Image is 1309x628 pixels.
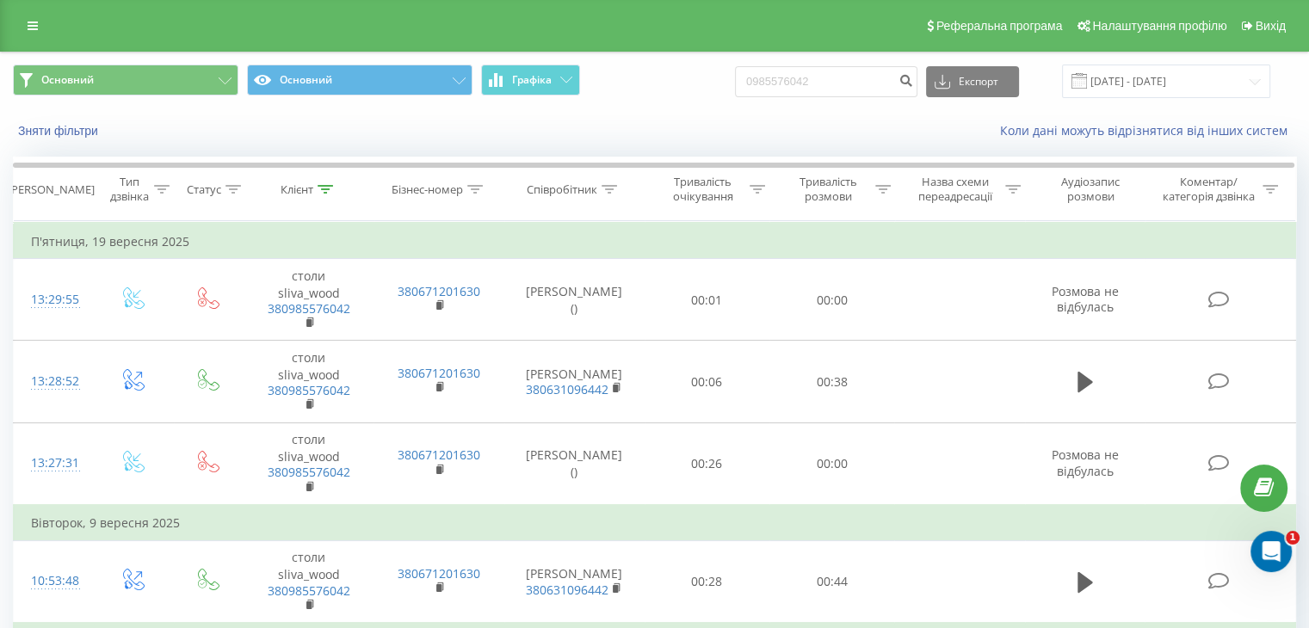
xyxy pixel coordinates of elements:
[247,65,472,95] button: Основний
[187,182,221,197] font: Статус
[392,182,463,197] font: Бізнес-номер
[926,66,1019,97] button: Експорт
[13,123,107,139] button: Зняти фільтри
[278,349,340,383] font: столи sliva_wood
[1000,122,1296,139] a: Коли дані можуть відрізнятися від інших систем
[1052,283,1119,315] font: Розмова не відбулась
[936,19,1063,33] font: Реферальна програма
[398,446,480,463] a: 380671201630
[398,283,480,299] a: 380671201630
[1092,19,1226,33] font: Налаштування профілю
[1000,122,1287,139] font: Коли дані можуть відрізнятися від інших систем
[31,291,79,307] font: 13:29:55
[281,182,313,197] font: Клієнт
[31,572,79,588] font: 10:53:48
[18,124,98,138] font: Зняти фільтри
[817,574,848,590] font: 00:44
[817,455,848,471] font: 00:00
[817,373,848,390] font: 00:38
[398,365,480,381] a: 380671201630
[526,582,608,598] a: 380631096442
[817,292,848,308] font: 00:00
[691,455,722,471] font: 00:26
[1052,446,1119,478] font: Розмова не відбулась
[109,174,148,204] font: Тип дзвінка
[1250,531,1292,572] iframe: Живий чат у інтеркомі
[31,515,180,532] font: Вівторок, 9 вересня 2025
[512,72,552,87] font: Графіка
[918,174,992,204] font: Назва схеми переадресації
[268,382,350,398] a: 380985576042
[691,292,722,308] font: 00:01
[691,373,722,390] font: 00:06
[526,565,622,582] font: [PERSON_NAME]
[13,65,238,95] button: Основний
[526,283,622,317] font: [PERSON_NAME] ()
[398,565,480,582] a: 380671201630
[8,182,95,197] font: [PERSON_NAME]
[268,464,350,480] a: 380985576042
[735,66,917,97] input: Пошук за номером
[526,381,608,397] a: 380631096442
[959,74,998,89] font: Експорт
[1162,174,1254,204] font: Коментар/категорія дзвінка
[672,174,732,204] font: Тривалість очікування
[31,372,79,389] font: 13:28:52
[1256,19,1286,33] font: Вихід
[526,366,622,382] font: [PERSON_NAME]
[527,182,597,197] font: Співробітник
[278,431,340,465] font: столи sliva_wood
[31,454,79,471] font: 13:27:31
[1289,532,1296,543] font: 1
[278,268,340,301] font: столи sliva_wood
[799,174,856,204] font: Тривалість розмови
[41,72,94,87] font: Основний
[268,300,350,317] a: 380985576042
[1061,174,1120,204] font: Аудіозапис розмови
[31,233,189,249] font: П'ятниця, 19 вересня 2025
[526,446,622,480] font: [PERSON_NAME] ()
[268,582,350,599] a: 380985576042
[278,549,340,582] font: столи sliva_wood
[481,65,580,95] button: Графіка
[691,574,722,590] font: 00:28
[280,72,332,87] font: Основний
